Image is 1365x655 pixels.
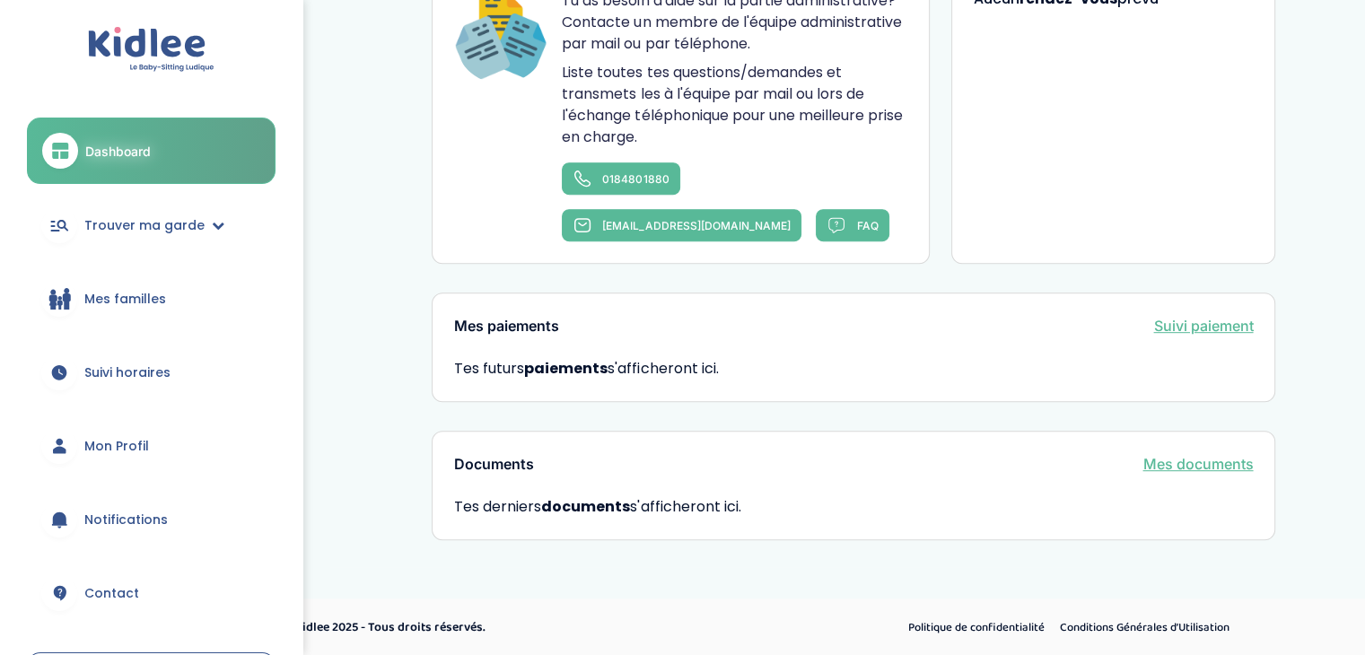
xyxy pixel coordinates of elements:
a: Trouver ma garde [27,193,276,258]
strong: documents [541,496,630,517]
a: Mes documents [1142,453,1253,475]
a: Conditions Générales d’Utilisation [1054,616,1236,640]
strong: paiements [524,358,608,379]
span: 0184801880 [602,172,669,186]
span: Contact [84,584,139,603]
span: Tes derniers s'afficheront ici. [454,496,1253,518]
a: [EMAIL_ADDRESS][DOMAIN_NAME] [562,209,801,241]
a: Contact [27,561,276,625]
p: Liste toutes tes questions/demandes et transmets les à l'équipe par mail ou lors de l'échange tél... [562,62,906,148]
a: Mes familles [27,266,276,331]
p: © Kidlee 2025 - Tous droits réservés. [284,618,759,637]
span: Trouver ma garde [84,216,205,235]
a: 0184801880 [562,162,680,195]
a: Suivi horaires [27,340,276,405]
img: logo.svg [88,27,214,73]
a: Dashboard [27,118,276,184]
span: FAQ [856,219,878,232]
h3: Documents [454,457,534,473]
a: Suivi paiement [1153,315,1253,336]
h3: Mes paiements [454,319,559,335]
span: Mes familles [84,290,166,309]
span: Dashboard [85,142,151,161]
span: Mon Profil [84,437,149,456]
a: Notifications [27,487,276,552]
a: FAQ [816,209,889,241]
span: Tes futurs s'afficheront ici. [454,358,718,379]
span: Notifications [84,511,168,529]
a: Mon Profil [27,414,276,478]
span: Suivi horaires [84,363,171,382]
span: [EMAIL_ADDRESS][DOMAIN_NAME] [602,219,790,232]
a: Politique de confidentialité [902,616,1051,640]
